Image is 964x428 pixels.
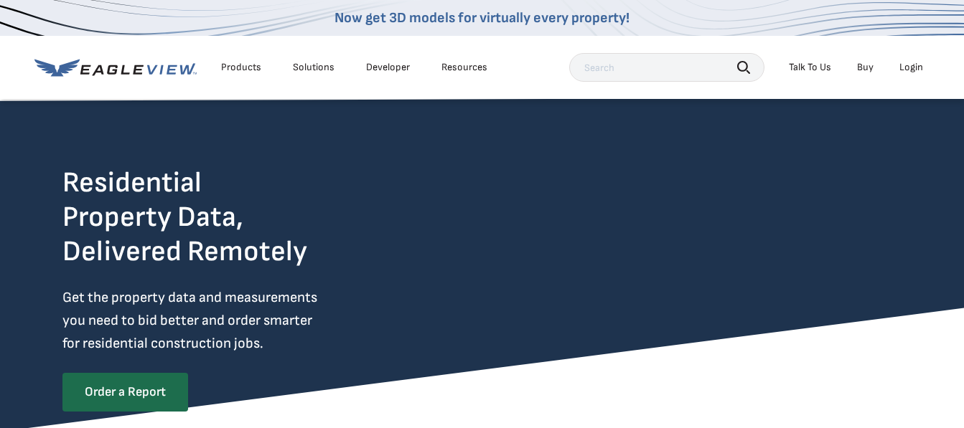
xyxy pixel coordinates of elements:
input: Search [569,53,764,82]
div: Talk To Us [789,61,831,74]
div: Login [899,61,923,74]
div: Solutions [293,61,334,74]
a: Buy [857,61,874,74]
a: Now get 3D models for virtually every property! [334,9,630,27]
div: Products [221,61,261,74]
a: Order a Report [62,373,188,412]
p: Get the property data and measurements you need to bid better and order smarter for residential c... [62,286,377,355]
div: Resources [441,61,487,74]
a: Developer [366,61,410,74]
h2: Residential Property Data, Delivered Remotely [62,166,307,269]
